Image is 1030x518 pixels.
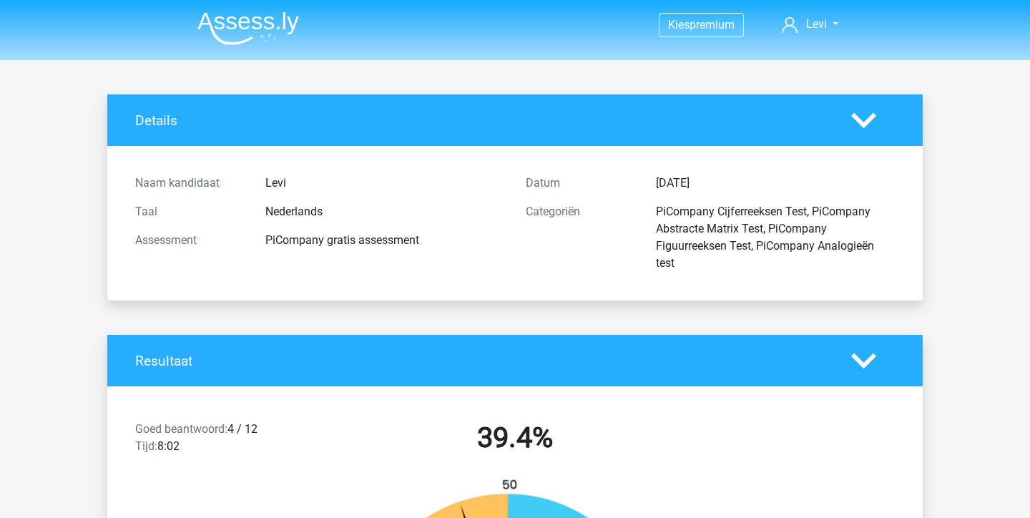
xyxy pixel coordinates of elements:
[645,175,906,192] div: [DATE]
[135,353,830,369] h4: Resultaat
[135,112,830,129] h4: Details
[255,232,515,249] div: PiCompany gratis assessment
[197,11,299,45] img: Assessly
[330,421,700,455] h2: 39.4%
[645,203,906,272] div: PiCompany Cijferreeksen Test, PiCompany Abstracte Matrix Test, PiCompany Figuurreeksen Test, PiCo...
[515,175,645,192] div: Datum
[255,203,515,220] div: Nederlands
[668,18,690,31] span: Kies
[124,175,255,192] div: Naam kandidaat
[135,422,227,436] span: Goed beantwoord:
[776,16,844,33] a: Levi
[135,439,157,453] span: Tijd:
[124,232,255,249] div: Assessment
[124,203,255,220] div: Taal
[124,421,320,461] div: 4 / 12 8:02
[690,18,735,31] span: premium
[806,17,827,31] span: Levi
[515,203,645,272] div: Categoriën
[659,15,743,34] a: Kiespremium
[255,175,515,192] div: Levi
